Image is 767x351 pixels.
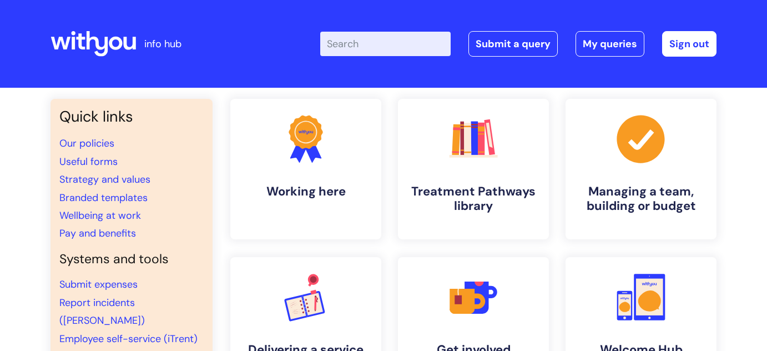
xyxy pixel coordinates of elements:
div: | - [320,31,716,57]
a: Report incidents ([PERSON_NAME]) [59,296,145,327]
a: Pay and benefits [59,227,136,240]
a: Strategy and values [59,173,150,186]
h4: Managing a team, building or budget [574,184,708,214]
h4: Systems and tools [59,252,204,267]
a: Useful forms [59,155,118,168]
a: Employee self-service (iTrent) [59,332,198,345]
a: Managing a team, building or budget [566,99,716,239]
h4: Working here [239,184,372,199]
h4: Treatment Pathways library [407,184,540,214]
a: Wellbeing at work [59,209,141,222]
a: Branded templates [59,191,148,204]
a: My queries [576,31,644,57]
a: Sign out [662,31,716,57]
a: Submit expenses [59,278,138,291]
a: Treatment Pathways library [398,99,549,239]
a: Submit a query [468,31,558,57]
input: Search [320,32,451,56]
a: Our policies [59,137,114,150]
a: Working here [230,99,381,239]
p: info hub [144,35,181,53]
h3: Quick links [59,108,204,126]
